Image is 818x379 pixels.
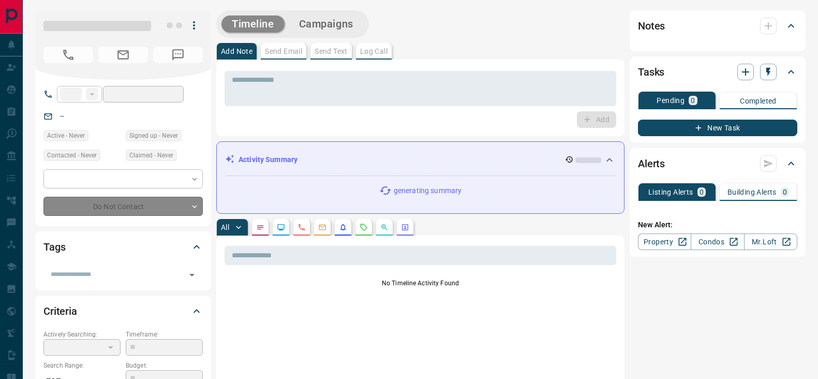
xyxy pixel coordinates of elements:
[221,16,285,33] button: Timeline
[256,223,264,231] svg: Notes
[638,234,691,250] a: Property
[43,239,65,255] h2: Tags
[43,361,121,370] p: Search Range:
[394,185,462,196] p: generating summary
[638,151,797,176] div: Alerts
[783,188,787,196] p: 0
[225,279,616,288] p: No Timeline Activity Found
[700,188,704,196] p: 0
[638,220,797,230] p: New Alert:
[740,97,777,105] p: Completed
[43,47,93,63] span: No Number
[43,330,121,339] p: Actively Searching:
[98,47,148,63] span: No Email
[691,97,695,104] p: 0
[638,155,665,172] h2: Alerts
[277,223,285,231] svg: Lead Browsing Activity
[638,18,665,34] h2: Notes
[47,130,85,141] span: Active - Never
[129,130,178,141] span: Signed up - Never
[380,223,389,231] svg: Opportunities
[126,361,203,370] p: Budget:
[221,48,252,55] p: Add Note
[225,150,616,169] div: Activity Summary
[221,224,229,231] p: All
[638,13,797,38] div: Notes
[727,188,777,196] p: Building Alerts
[401,223,409,231] svg: Agent Actions
[43,303,77,319] h2: Criteria
[43,197,203,216] div: Do Not Contact
[129,150,173,161] span: Claimed - Never
[289,16,364,33] button: Campaigns
[239,154,298,165] p: Activity Summary
[153,47,203,63] span: No Number
[126,330,203,339] p: Timeframe:
[43,235,203,259] div: Tags
[648,188,693,196] p: Listing Alerts
[638,60,797,84] div: Tasks
[60,112,64,120] a: --
[47,150,97,161] span: Contacted - Never
[339,223,347,231] svg: Listing Alerts
[638,64,664,80] h2: Tasks
[638,120,797,136] button: New Task
[43,299,203,324] div: Criteria
[360,223,368,231] svg: Requests
[691,234,744,250] a: Condos
[185,268,199,282] button: Open
[298,223,306,231] svg: Calls
[318,223,326,231] svg: Emails
[744,234,797,250] a: Mr.Loft
[657,97,685,104] p: Pending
